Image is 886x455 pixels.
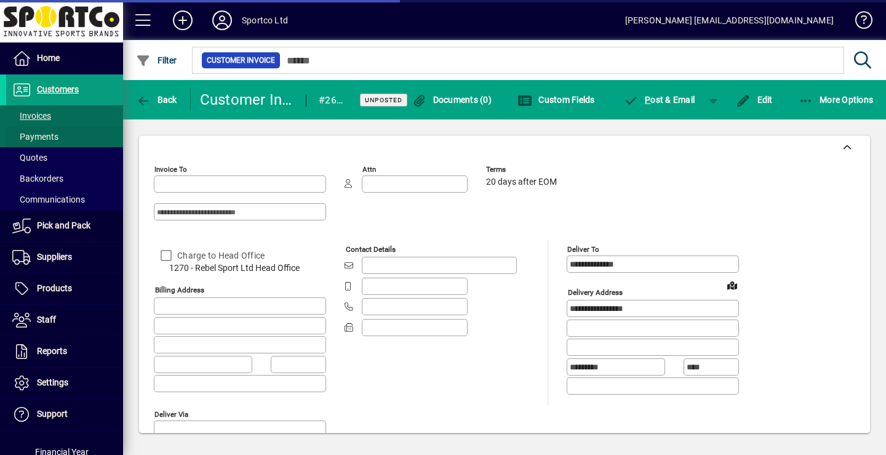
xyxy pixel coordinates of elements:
button: Filter [133,49,180,71]
span: Edit [736,95,773,105]
a: Home [6,43,123,74]
span: More Options [799,95,874,105]
span: Customers [37,84,79,94]
button: Profile [202,9,242,31]
span: Home [37,53,60,63]
mat-label: Attn [362,165,376,174]
mat-label: Deliver To [567,245,599,254]
a: Knowledge Base [846,2,871,42]
span: Documents (0) [412,95,492,105]
span: Staff [37,315,56,324]
span: Quotes [12,153,47,163]
a: Support [6,399,123,430]
a: Quotes [6,147,123,168]
a: Reports [6,336,123,367]
button: More Options [796,89,877,111]
mat-label: Invoice To [154,165,187,174]
span: Products [37,283,72,293]
app-page-header-button: Back [123,89,191,111]
a: Settings [6,368,123,398]
button: Post & Email [618,89,701,111]
span: Backorders [12,174,63,183]
div: #267106 [319,91,345,110]
span: ost & Email [624,95,695,105]
button: Back [133,89,180,111]
span: Communications [12,195,85,204]
a: Invoices [6,105,123,126]
a: Pick and Pack [6,211,123,241]
button: Add [163,9,202,31]
a: Payments [6,126,123,147]
div: Customer Invoice [200,90,294,110]
a: Backorders [6,168,123,189]
span: 1270 - Rebel Sport Ltd Head Office [154,262,326,275]
a: Staff [6,305,123,336]
span: Payments [12,132,58,142]
a: Communications [6,189,123,210]
button: Custom Fields [514,89,598,111]
span: Reports [37,346,67,356]
button: Edit [733,89,776,111]
a: Suppliers [6,242,123,273]
span: Filter [136,55,177,65]
span: Customer Invoice [207,54,275,66]
a: Products [6,273,123,304]
span: Terms [486,166,560,174]
a: View on map [722,275,742,295]
span: P [645,95,650,105]
span: 20 days after EOM [486,177,557,187]
div: [PERSON_NAME] [EMAIL_ADDRESS][DOMAIN_NAME] [625,10,834,30]
span: Pick and Pack [37,220,90,230]
div: Sportco Ltd [242,10,288,30]
span: Unposted [365,96,402,104]
span: Custom Fields [517,95,595,105]
span: Invoices [12,111,51,121]
span: Back [136,95,177,105]
button: Documents (0) [409,89,495,111]
span: Suppliers [37,252,72,262]
span: Settings [37,377,68,387]
mat-label: Deliver via [154,409,188,418]
span: Support [37,409,68,419]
